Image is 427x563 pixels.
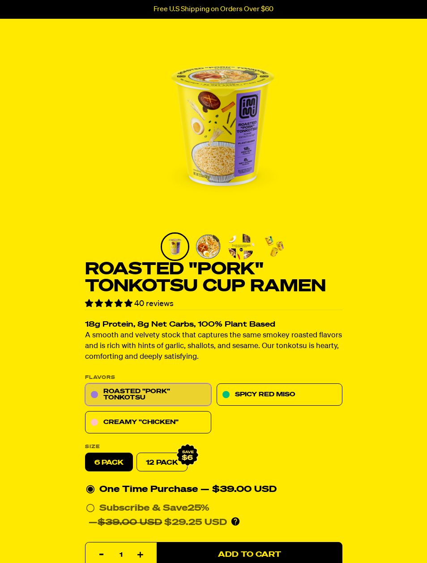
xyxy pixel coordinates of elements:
[85,412,211,434] a: Creamy "Chicken"
[127,30,319,222] li: 1 of 4
[227,232,256,261] li: Go to slide 3
[195,234,221,260] img: Roasted "Pork" Tonkotsu Cup Ramen
[85,375,342,380] p: Flavors
[161,232,189,261] li: Go to slide 1
[85,321,342,329] h2: 18g Protein, 8g Net Carbs, 100% Plant Based
[85,300,134,308] span: 4.78 stars
[85,261,342,295] h1: Roasted "Pork" Tonkotsu Cup Ramen
[260,232,289,261] li: Go to slide 4
[127,30,319,222] div: PDP main carousel
[188,504,209,513] span: 25%
[85,384,211,406] a: Roasted "Pork" Tonkotsu
[216,384,342,406] a: Spicy Red Miso
[228,234,254,260] img: Roasted "Pork" Tonkotsu Cup Ramen
[127,30,319,222] img: Roasted "Pork" Tonkotsu Cup Ramen
[218,551,281,559] span: Add to Cart
[127,232,319,261] div: PDP main carousel thumbnails
[98,518,162,527] del: $39.00 USD
[162,234,188,260] img: Roasted "Pork" Tonkotsu Cup Ramen
[86,483,342,497] div: One Time Purchase
[89,516,227,530] div: — $29.25 USD
[134,300,174,308] span: 40 reviews
[99,501,209,516] div: Subscribe & Save
[85,331,342,363] p: A smooth and velvety stock that captures the same smokey roasted flavors and is rich with hints o...
[201,483,277,497] div: — $39.00 USD
[137,453,188,472] a: 12 Pack
[194,232,222,261] li: Go to slide 2
[85,453,133,472] label: 6 pack
[261,234,287,260] img: Roasted "Pork" Tonkotsu Cup Ramen
[85,445,342,450] label: Size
